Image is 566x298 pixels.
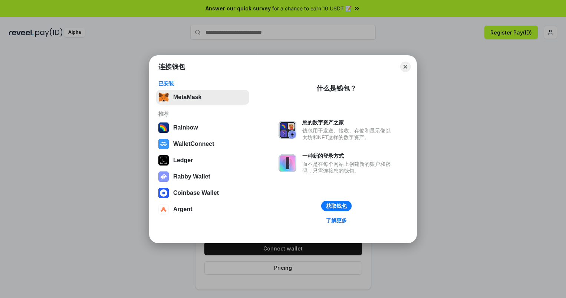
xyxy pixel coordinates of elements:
div: Ledger [173,157,193,164]
div: 钱包用于发送、接收、存储和显示像以太坊和NFT这样的数字资产。 [302,127,394,141]
div: 推荐 [158,111,247,117]
a: 了解更多 [322,216,351,225]
div: 您的数字资产之家 [302,119,394,126]
img: svg+xml,%3Csvg%20width%3D%22120%22%20height%3D%22120%22%20viewBox%3D%220%200%20120%20120%22%20fil... [158,122,169,133]
img: svg+xml,%3Csvg%20xmlns%3D%22http%3A%2F%2Fwww.w3.org%2F2000%2Fsvg%22%20width%3D%2228%22%20height%3... [158,155,169,166]
div: Rabby Wallet [173,173,210,180]
div: 什么是钱包？ [316,84,356,93]
button: Argent [156,202,249,217]
button: Rabby Wallet [156,169,249,184]
button: Coinbase Wallet [156,186,249,200]
div: MetaMask [173,94,201,101]
div: Argent [173,206,192,213]
button: MetaMask [156,90,249,105]
img: svg+xml,%3Csvg%20xmlns%3D%22http%3A%2F%2Fwww.w3.org%2F2000%2Fsvg%22%20fill%3D%22none%22%20viewBox... [158,171,169,182]
div: 获取钱包 [326,203,347,209]
img: svg+xml,%3Csvg%20xmlns%3D%22http%3A%2F%2Fwww.w3.org%2F2000%2Fsvg%22%20fill%3D%22none%22%20viewBox... [279,154,296,172]
div: Coinbase Wallet [173,190,219,196]
img: svg+xml,%3Csvg%20xmlns%3D%22http%3A%2F%2Fwww.w3.org%2F2000%2Fsvg%22%20fill%3D%22none%22%20viewBox... [279,121,296,139]
button: Rainbow [156,120,249,135]
button: Ledger [156,153,249,168]
button: Close [400,62,411,72]
img: svg+xml,%3Csvg%20width%3D%2228%22%20height%3D%2228%22%20viewBox%3D%220%200%2028%2028%22%20fill%3D... [158,204,169,215]
button: 获取钱包 [321,201,352,211]
button: WalletConnect [156,137,249,151]
div: 一种新的登录方式 [302,153,394,159]
img: svg+xml,%3Csvg%20width%3D%2228%22%20height%3D%2228%22%20viewBox%3D%220%200%2028%2028%22%20fill%3D... [158,188,169,198]
img: svg+xml,%3Csvg%20fill%3D%22none%22%20height%3D%2233%22%20viewBox%3D%220%200%2035%2033%22%20width%... [158,92,169,102]
div: WalletConnect [173,141,214,147]
div: 已安装 [158,80,247,87]
div: 而不是在每个网站上创建新的账户和密码，只需连接您的钱包。 [302,161,394,174]
div: Rainbow [173,124,198,131]
div: 了解更多 [326,217,347,224]
h1: 连接钱包 [158,62,185,71]
img: svg+xml,%3Csvg%20width%3D%2228%22%20height%3D%2228%22%20viewBox%3D%220%200%2028%2028%22%20fill%3D... [158,139,169,149]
